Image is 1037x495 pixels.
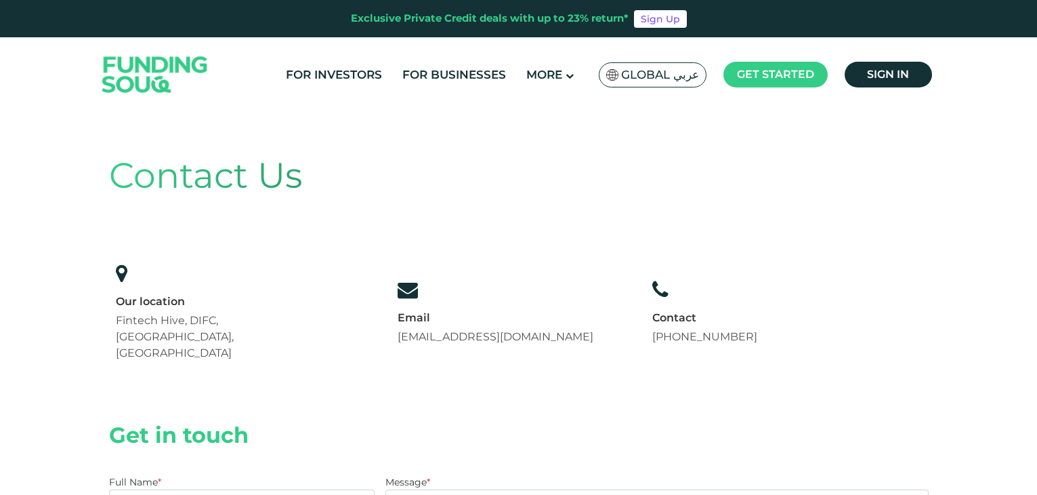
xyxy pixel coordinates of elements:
span: Get started [737,68,814,81]
div: Contact [652,311,757,325]
span: Fintech Hive, DIFC, [GEOGRAPHIC_DATA], [GEOGRAPHIC_DATA] [116,314,234,359]
div: Email [398,311,593,325]
a: For Investors [282,64,385,86]
div: Our location [116,294,338,309]
div: Exclusive Private Credit deals with up to 23% return* [351,11,629,26]
label: Full Name [109,476,161,488]
h2: Get in touch [109,422,929,448]
a: [PHONE_NUMBER] [652,330,757,343]
span: More [526,68,562,81]
label: Message [385,476,430,488]
a: Sign Up [634,10,687,28]
span: Sign in [867,68,909,81]
img: SA Flag [606,69,618,81]
span: Global عربي [621,67,699,83]
a: Sign in [845,62,932,87]
a: For Businesses [399,64,509,86]
img: Logo [89,41,221,109]
a: [EMAIL_ADDRESS][DOMAIN_NAME] [398,330,593,343]
div: Contact Us [109,149,929,202]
